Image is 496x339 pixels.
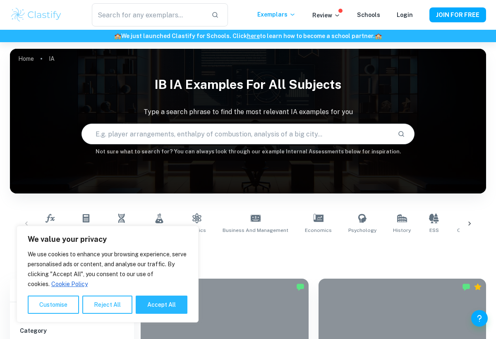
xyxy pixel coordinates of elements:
button: JOIN FOR FREE [429,7,486,22]
p: Exemplars [257,10,296,19]
span: History [393,227,411,234]
h6: Not sure what to search for? You can always look through our example Internal Assessments below f... [10,148,486,156]
p: We value your privacy [28,234,187,244]
button: Search [394,127,408,141]
img: Marked [462,283,470,291]
img: Clastify logo [10,7,62,23]
p: Type a search phrase to find the most relevant IA examples for you [10,107,486,117]
a: Cookie Policy [51,280,88,288]
a: Login [397,12,413,18]
button: Accept All [136,296,187,314]
h1: IB IA examples for all subjects [10,72,486,97]
input: E.g. player arrangements, enthalpy of combustion, analysis of a big city... [82,122,391,146]
span: ESS [429,227,439,234]
div: We value your privacy [17,226,199,322]
p: IA [49,54,55,63]
p: We use cookies to enhance your browsing experience, serve personalised ads or content, and analys... [28,249,187,289]
h6: Filter exemplars [10,279,134,302]
span: Business and Management [223,227,288,234]
a: Schools [357,12,380,18]
button: Help and Feedback [471,310,488,327]
button: Customise [28,296,79,314]
img: Marked [296,283,304,291]
a: here [247,33,260,39]
span: Economics [305,227,332,234]
a: Home [18,53,34,64]
input: Search for any exemplars... [92,3,205,26]
h1: All IA Examples [34,244,462,259]
span: 🏫 [375,33,382,39]
button: Reject All [82,296,132,314]
div: Premium [474,283,482,291]
span: 🏫 [114,33,121,39]
h6: Category [20,326,124,335]
p: Review [312,11,340,20]
h6: We just launched Clastify for Schools. Click to learn how to become a school partner. [2,31,494,41]
span: Psychology [348,227,376,234]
